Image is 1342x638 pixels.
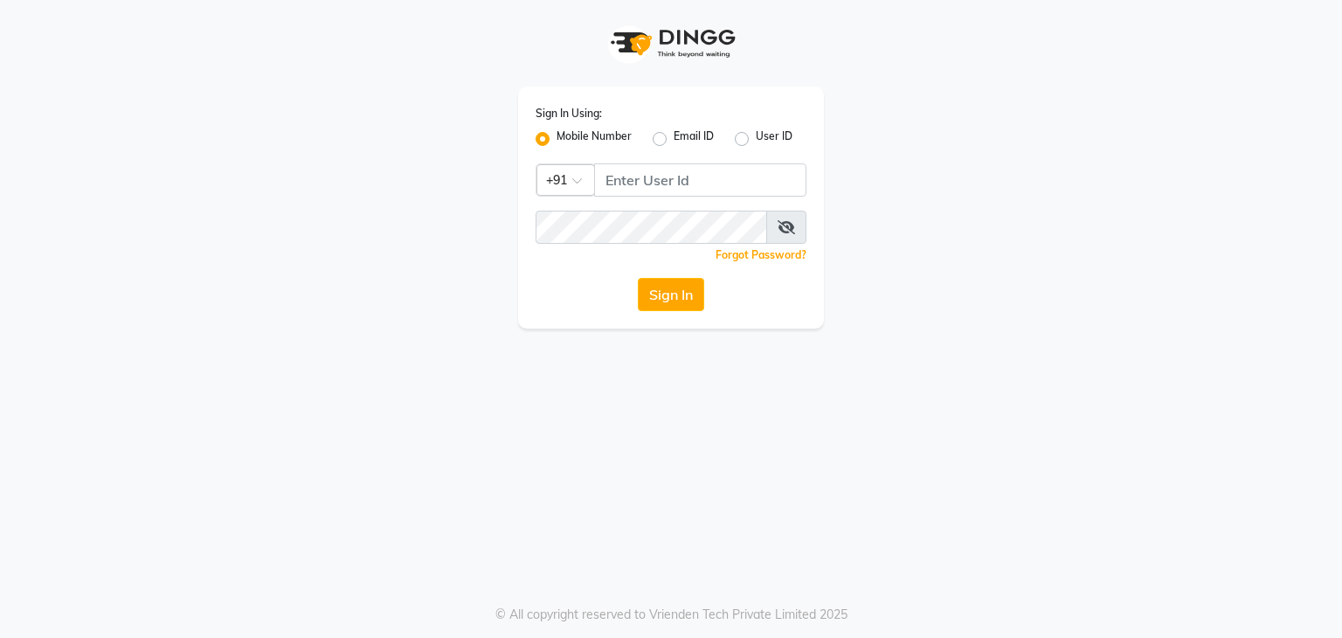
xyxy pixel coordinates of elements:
[594,163,806,197] input: Username
[716,248,806,261] a: Forgot Password?
[536,211,767,244] input: Username
[601,17,741,69] img: logo1.svg
[557,128,632,149] label: Mobile Number
[638,278,704,311] button: Sign In
[536,106,602,121] label: Sign In Using:
[756,128,792,149] label: User ID
[674,128,714,149] label: Email ID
